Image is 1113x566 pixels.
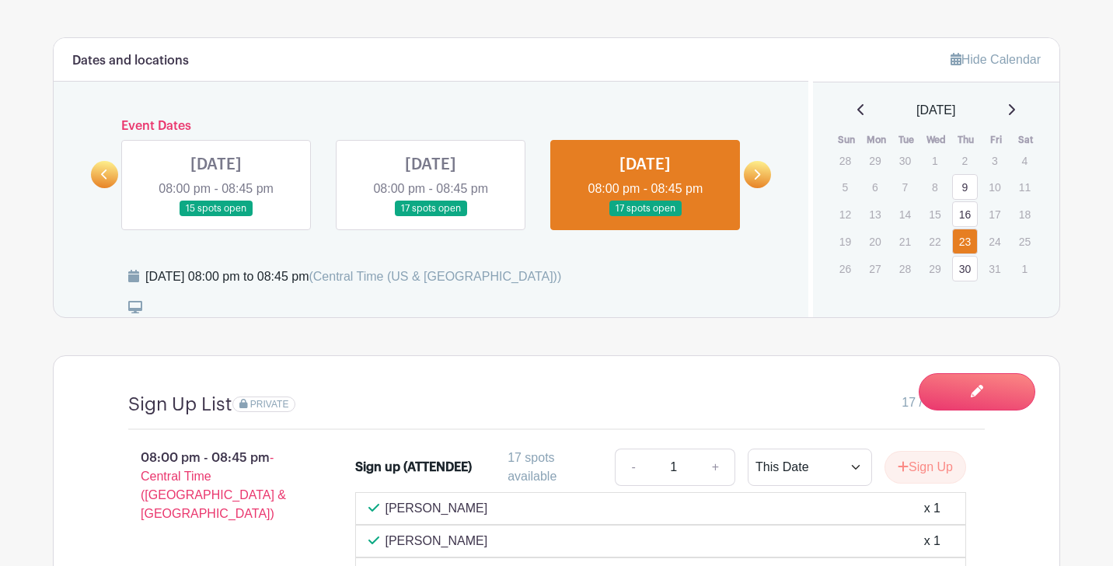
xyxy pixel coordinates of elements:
p: 25 [1012,229,1038,253]
th: Fri [981,132,1011,148]
th: Sun [832,132,862,148]
p: 17 [982,202,1007,226]
p: 08:00 pm - 08:45 pm [103,442,330,529]
p: 3 [982,148,1007,173]
p: 31 [982,257,1007,281]
th: Wed [921,132,951,148]
a: - [615,449,651,486]
p: 21 [892,229,918,253]
h4: Sign Up List [128,393,232,416]
p: 12 [832,202,858,226]
p: 1 [1012,257,1038,281]
p: 24 [982,229,1007,253]
p: 13 [862,202,888,226]
p: 5 [832,175,858,199]
a: 30 [952,256,978,281]
a: Hide Calendar [951,53,1041,66]
th: Sat [1011,132,1041,148]
span: PRIVATE [250,399,289,410]
a: 16 [952,201,978,227]
p: 20 [862,229,888,253]
p: 11 [1012,175,1038,199]
p: 22 [922,229,947,253]
p: 6 [862,175,888,199]
span: (Central Time (US & [GEOGRAPHIC_DATA])) [309,270,561,283]
p: 8 [922,175,947,199]
p: 29 [922,257,947,281]
p: 7 [892,175,918,199]
p: 1 [922,148,947,173]
p: 15 [922,202,947,226]
p: 26 [832,257,858,281]
div: x 1 [924,532,940,550]
p: 14 [892,202,918,226]
span: 17 / 20 needed [902,393,985,412]
p: 4 [1012,148,1038,173]
p: [PERSON_NAME] [386,499,488,518]
th: Thu [951,132,982,148]
th: Mon [861,132,891,148]
div: x 1 [924,499,940,518]
span: - Central Time ([GEOGRAPHIC_DATA] & [GEOGRAPHIC_DATA]) [141,451,286,520]
p: 10 [982,175,1007,199]
div: [DATE] 08:00 pm to 08:45 pm [145,267,561,286]
div: Sign up (ATTENDEE) [355,458,472,477]
a: + [696,449,735,486]
p: 18 [1012,202,1038,226]
p: 28 [892,257,918,281]
p: [PERSON_NAME] [386,532,488,550]
p: 27 [862,257,888,281]
p: 29 [862,148,888,173]
p: 28 [832,148,858,173]
h6: Dates and locations [72,54,189,68]
a: 9 [952,174,978,200]
h6: Event Dates [118,119,744,134]
th: Tue [891,132,922,148]
p: 19 [832,229,858,253]
p: 30 [892,148,918,173]
a: 23 [952,229,978,254]
button: Sign Up [884,451,966,484]
span: [DATE] [916,101,955,120]
div: 17 spots available [508,449,602,486]
p: 2 [952,148,978,173]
